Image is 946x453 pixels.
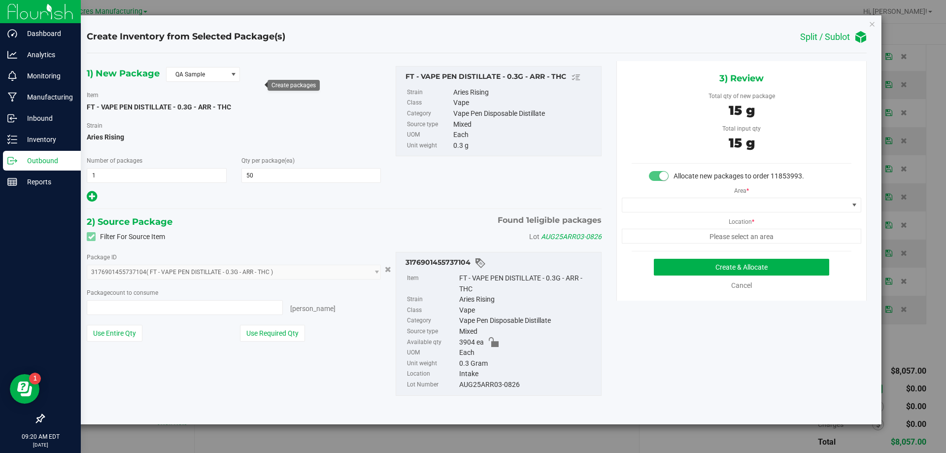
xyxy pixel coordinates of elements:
h4: Create Inventory from Selected Package(s) [87,31,285,43]
div: Each [459,348,596,358]
span: 1 [526,215,529,225]
p: [DATE] [4,441,76,449]
span: Number of packages [87,157,142,164]
label: Source type [407,119,451,130]
span: 2) Source Package [87,214,172,229]
label: Unit weight [407,140,451,151]
inline-svg: Outbound [7,156,17,166]
span: count [110,289,125,296]
inline-svg: Analytics [7,50,17,60]
label: Category [407,315,457,326]
button: Create & Allocate [654,259,829,276]
label: Location [729,212,754,226]
label: Class [407,98,451,108]
span: 15 g [729,135,755,151]
h4: Split / Sublot [800,32,850,42]
p: Monitoring [17,70,76,82]
inline-svg: Inbound [7,113,17,123]
div: Create packages [271,82,316,89]
a: Cancel [731,281,752,289]
span: (ea) [284,157,295,164]
p: Manufacturing [17,91,76,103]
inline-svg: Manufacturing [7,92,17,102]
button: Use Entire Qty [87,325,142,342]
label: UOM [407,130,451,140]
p: Outbound [17,155,76,167]
div: Mixed [453,119,596,130]
span: Aries Rising [87,130,381,144]
span: 15 g [729,103,755,118]
p: 09:20 AM EDT [4,432,76,441]
span: Found eligible packages [498,214,602,226]
iframe: Resource center [10,374,39,404]
span: Add new output [87,194,97,202]
div: AUG25ARR03-0826 [459,380,596,390]
div: FT - VAPE PEN DISTILLATE - 0.3G - ARR - THC [405,71,596,83]
div: Aries Rising [459,294,596,305]
label: Class [407,305,457,316]
div: Vape [453,98,596,108]
span: Lot [529,233,540,241]
input: 50 [242,169,381,182]
span: 3) Review [719,71,764,86]
div: Vape [459,305,596,316]
span: [PERSON_NAME] [290,305,336,313]
p: Reports [17,176,76,188]
span: Total qty of new package [709,93,775,100]
inline-svg: Inventory [7,135,17,144]
div: 3176901455737104 [405,257,596,269]
span: Allocate new packages to order 11853993. [674,172,804,180]
label: Filter For Source Item [87,232,165,242]
label: Lot Number [407,380,457,390]
label: Area [734,181,749,195]
label: Strain [87,121,102,130]
div: Intake [459,369,596,380]
span: Total input qty [722,125,761,132]
p: Analytics [17,49,76,61]
input: 1 [87,169,226,182]
label: Available qty [407,337,457,348]
span: Package ID [87,254,117,261]
div: Vape Pen Disposable Distillate [459,315,596,326]
inline-svg: Reports [7,177,17,187]
div: Aries Rising [453,87,596,98]
label: UOM [407,348,457,358]
div: 0.3 Gram [459,358,596,369]
label: Unit weight [407,358,457,369]
span: Qty per package [241,157,295,164]
p: Inbound [17,112,76,124]
label: Location [407,369,457,380]
div: Vape Pen Disposable Distillate [453,108,596,119]
span: 3904 ea [459,337,484,348]
span: Package to consume [87,289,158,296]
div: Mixed [459,326,596,337]
iframe: Resource center unread badge [29,373,41,384]
button: Cancel button [382,262,394,277]
label: Category [407,108,451,119]
button: Use Required Qty [240,325,305,342]
label: Strain [407,294,457,305]
span: QA Sample [167,68,227,81]
label: Item [407,273,457,294]
inline-svg: Dashboard [7,29,17,38]
div: Each [453,130,596,140]
span: AUG25ARR03-0826 [541,233,602,241]
p: Inventory [17,134,76,145]
span: FT - VAPE PEN DISTILLATE - 0.3G - ARR - THC [87,103,231,111]
span: Please select an area [622,229,861,244]
p: Dashboard [17,28,76,39]
label: Source type [407,326,457,337]
inline-svg: Monitoring [7,71,17,81]
label: Item [87,91,99,100]
label: Strain [407,87,451,98]
span: 1) New Package [87,66,160,81]
div: FT - VAPE PEN DISTILLATE - 0.3G - ARR - THC [459,273,596,294]
div: 0.3 g [453,140,596,151]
